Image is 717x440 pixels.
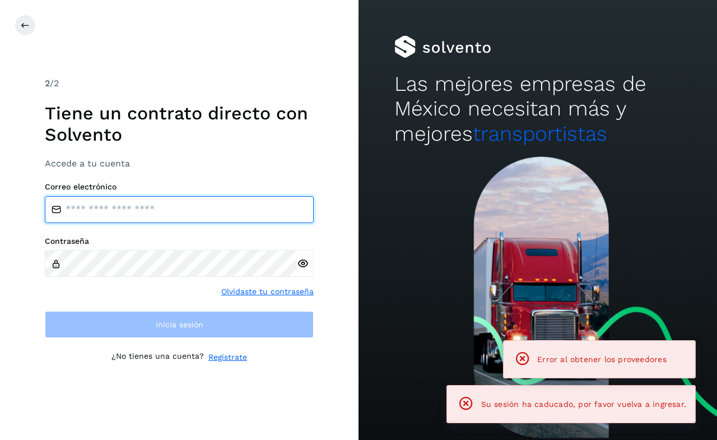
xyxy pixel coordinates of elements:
[481,400,686,409] span: Su sesión ha caducado, por favor vuelva a ingresar.
[45,182,314,192] label: Correo electrónico
[473,122,607,146] span: transportistas
[45,158,314,169] h3: Accede a tu cuenta
[45,311,314,338] button: Inicia sesión
[394,72,681,146] h2: Las mejores empresas de México necesitan más y mejores
[221,286,314,298] a: Olvidaste tu contraseña
[537,355,667,364] span: Error al obtener los proveedores
[45,77,314,90] div: /2
[111,351,204,363] p: ¿No tienes una cuenta?
[45,103,314,146] h1: Tiene un contrato directo con Solvento
[208,351,247,363] a: Regístrate
[45,237,314,246] label: Contraseña
[45,78,50,89] span: 2
[156,321,203,328] span: Inicia sesión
